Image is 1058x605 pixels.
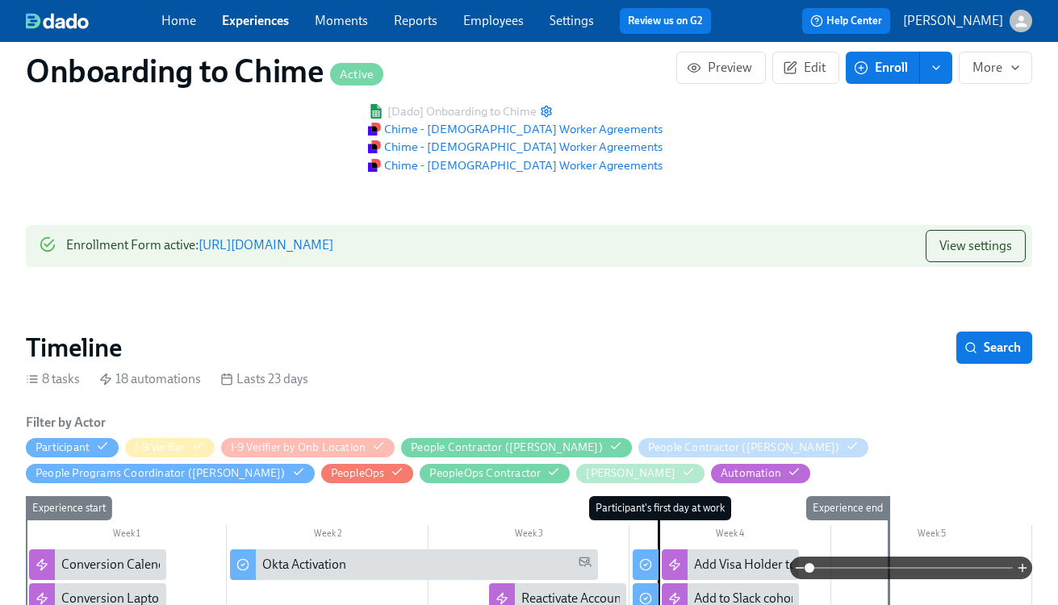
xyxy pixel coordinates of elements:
button: DocusignChime - [DEMOGRAPHIC_DATA] Worker Agreements [368,121,663,137]
button: People Contractor ([PERSON_NAME]) [638,438,869,457]
div: Hide I-9 Verifier by Onb Location [231,440,366,455]
button: Enroll [846,52,920,84]
div: Conversion Calendar Invite [61,556,210,574]
h6: Filter by Actor [26,414,106,432]
a: Moments [315,13,368,28]
button: People Programs Coordinator ([PERSON_NAME]) [26,464,315,483]
button: Help Center [802,8,890,34]
div: Hide People Contractor (Jessica) [411,440,603,455]
img: Docusign [368,140,381,153]
span: Chime - [DEMOGRAPHIC_DATA] Worker Agreements [368,121,663,137]
div: Hide Automation [721,465,781,481]
span: Chime - [DEMOGRAPHIC_DATA] Worker Agreements [368,139,663,155]
div: Week 4 [629,525,830,546]
h1: Onboarding to Chime [26,52,383,90]
a: Experiences [222,13,289,28]
span: Help Center [810,13,882,29]
a: Settings [550,13,594,28]
div: Conversion Calendar Invite [29,549,166,580]
img: Docusign [368,159,381,172]
div: Hide Participant [36,440,90,455]
div: 8 tasks [26,370,80,388]
div: People Programs Coordinator ([PERSON_NAME]) [36,465,286,481]
button: Review us on G2 [620,8,711,34]
p: [PERSON_NAME] [903,12,1003,30]
div: 18 automations [99,370,201,388]
div: Okta Activation [230,549,597,580]
span: Search [968,340,1021,356]
button: PeopleOps [321,464,414,483]
span: View settings [939,238,1012,254]
div: Hide People Contractor (Lauren) [648,440,840,455]
h2: Timeline [26,332,122,364]
button: [PERSON_NAME] [903,10,1032,32]
button: Edit [772,52,839,84]
button: I-9 Verifier [125,438,214,457]
button: Search [956,332,1032,364]
div: Week 1 [26,525,227,546]
div: Enrollment Form active : [66,230,333,262]
a: Home [161,13,196,28]
div: Week 5 [831,525,1032,546]
span: Personal Email [579,555,592,574]
button: enroll [920,52,952,84]
a: [URL][DOMAIN_NAME] [199,237,333,252]
span: Active [330,69,383,81]
div: Week 3 [429,525,629,546]
a: Review us on G2 [628,13,703,29]
div: Hide Sarah Wong [586,465,675,481]
div: Hide PeopleOps [331,465,385,481]
a: Reports [394,13,437,28]
img: Docusign [368,123,381,136]
div: Hide I-9 Verifier [135,440,185,455]
div: Add Visa Holder to Immigration Channel [694,556,918,574]
button: People Contractor ([PERSON_NAME]) [401,438,632,457]
button: View settings [926,230,1026,262]
span: More [972,60,1018,76]
button: PeopleOps Contractor [420,464,570,483]
button: Preview [676,52,766,84]
span: Preview [690,60,752,76]
span: Chime - [DEMOGRAPHIC_DATA] Worker Agreements [368,157,663,173]
div: Week 2 [227,525,428,546]
a: Employees [463,13,524,28]
div: Lasts 23 days [220,370,308,388]
button: I-9 Verifier by Onb Location [221,438,395,457]
button: Automation [711,464,810,483]
div: Okta Activation [262,556,346,574]
button: DocusignChime - [DEMOGRAPHIC_DATA] Worker Agreements [368,157,663,173]
div: Experience end [806,496,889,520]
div: Experience start [26,496,112,520]
button: Participant [26,438,119,457]
button: [PERSON_NAME] [576,464,705,483]
span: Enroll [857,60,908,76]
a: dado [26,13,161,29]
div: Participant's first day at work [589,496,731,520]
button: DocusignChime - [DEMOGRAPHIC_DATA] Worker Agreements [368,139,663,155]
span: Edit [786,60,826,76]
div: Add Visa Holder to Immigration Channel [662,549,799,580]
img: dado [26,13,89,29]
button: More [959,52,1032,84]
div: Hide PeopleOps Contractor [429,465,541,481]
